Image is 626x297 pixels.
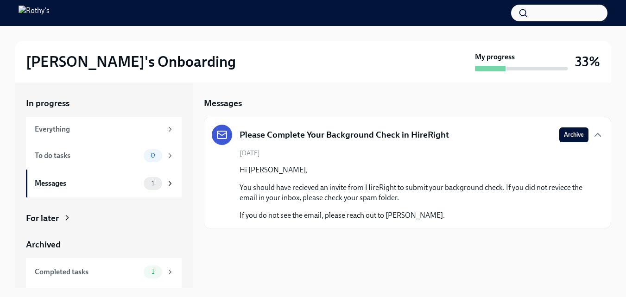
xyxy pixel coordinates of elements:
div: For later [26,212,59,224]
div: Everything [35,124,162,134]
h5: Messages [204,97,242,109]
a: In progress [26,97,182,109]
p: Hi [PERSON_NAME], [240,165,588,175]
span: 1 [146,268,160,275]
span: 0 [145,152,161,159]
a: For later [26,212,182,224]
span: Archive [564,130,584,139]
button: Archive [559,127,588,142]
div: Completed tasks [35,267,140,277]
div: Messages [35,178,140,189]
a: To do tasks0 [26,142,182,170]
div: To do tasks [35,151,140,161]
a: Everything [26,117,182,142]
a: Messages1 [26,170,182,197]
a: Archived [26,239,182,251]
span: 1 [146,180,160,187]
p: If you do not see the email, please reach out to [PERSON_NAME]. [240,210,588,221]
a: Completed tasks1 [26,258,182,286]
strong: My progress [475,52,515,62]
h3: 33% [575,53,600,70]
img: Rothy's [19,6,50,20]
h5: Please Complete Your Background Check in HireRight [240,129,449,141]
p: You should have recieved an invite from HireRight to submit your background check. If you did not... [240,183,588,203]
span: [DATE] [240,149,260,158]
h2: [PERSON_NAME]'s Onboarding [26,52,236,71]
